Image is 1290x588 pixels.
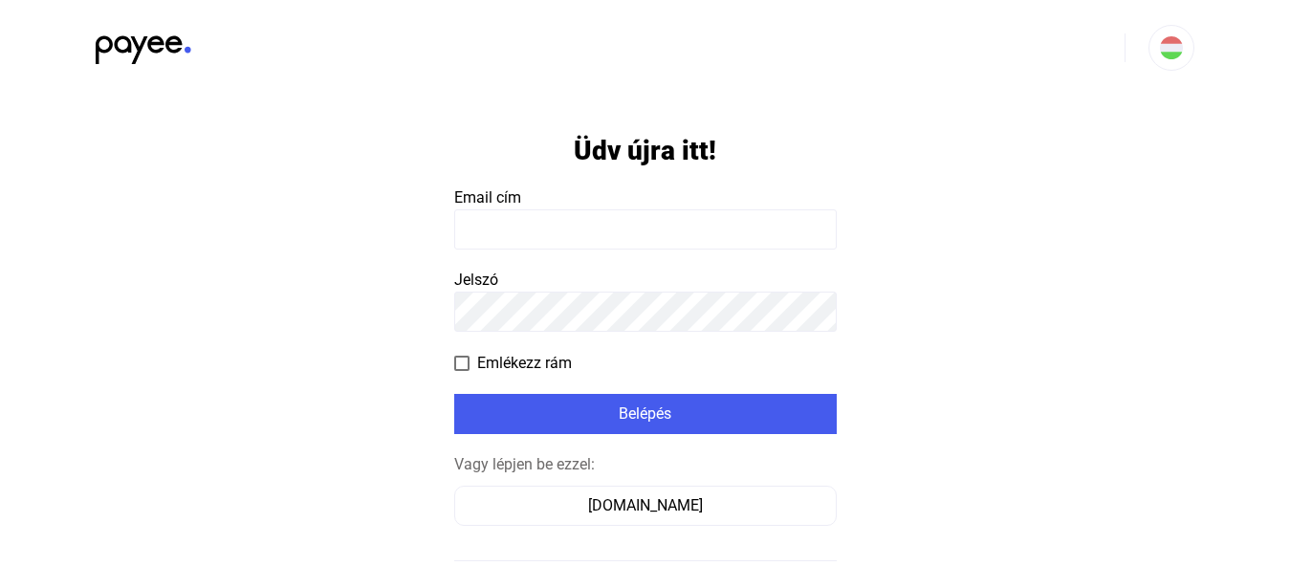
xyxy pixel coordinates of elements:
[454,453,837,476] div: Vagy lépjen be ezzel:
[460,403,831,425] div: Belépés
[454,486,837,526] button: [DOMAIN_NAME]
[454,496,837,514] a: [DOMAIN_NAME]
[454,394,837,434] button: Belépés
[574,134,716,167] h1: Üdv újra itt!
[461,494,830,517] div: [DOMAIN_NAME]
[477,352,572,375] span: Emlékezz rám
[454,188,521,207] span: Email cím
[454,271,498,289] span: Jelszó
[96,25,191,64] img: black-payee-blue-dot.svg
[1160,36,1183,59] img: HU
[1148,25,1194,71] button: HU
